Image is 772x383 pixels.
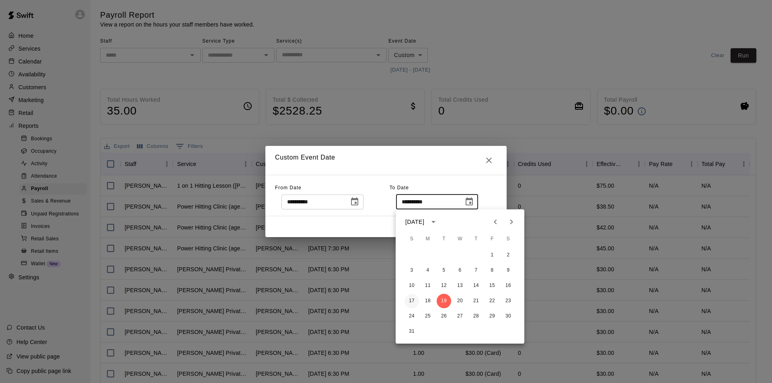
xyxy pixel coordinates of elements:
[469,231,483,247] span: Thursday
[453,294,467,308] button: 20
[437,309,451,324] button: 26
[485,309,499,324] button: 29
[437,263,451,278] button: 5
[469,263,483,278] button: 7
[421,279,435,293] button: 11
[503,214,519,230] button: Next month
[421,231,435,247] span: Monday
[405,218,424,226] div: [DATE]
[404,231,419,247] span: Sunday
[404,263,419,278] button: 3
[453,309,467,324] button: 27
[481,152,497,168] button: Close
[469,294,483,308] button: 21
[437,294,451,308] button: 19
[421,294,435,308] button: 18
[275,185,302,190] span: From Date
[427,215,440,229] button: calendar view is open, switch to year view
[501,248,515,262] button: 2
[485,294,499,308] button: 22
[485,263,499,278] button: 8
[421,309,435,324] button: 25
[453,231,467,247] span: Wednesday
[265,146,507,175] h2: Custom Event Date
[404,279,419,293] button: 10
[461,194,477,210] button: Choose date, selected date is Aug 19, 2025
[485,279,499,293] button: 15
[501,294,515,308] button: 23
[390,185,409,190] span: To Date
[421,263,435,278] button: 4
[437,231,451,247] span: Tuesday
[501,263,515,278] button: 9
[469,279,483,293] button: 14
[501,231,515,247] span: Saturday
[487,214,503,230] button: Previous month
[485,231,499,247] span: Friday
[347,194,363,210] button: Choose date, selected date is Aug 4, 2025
[437,279,451,293] button: 12
[453,263,467,278] button: 6
[404,294,419,308] button: 17
[404,309,419,324] button: 24
[501,279,515,293] button: 16
[469,309,483,324] button: 28
[485,248,499,262] button: 1
[453,279,467,293] button: 13
[404,324,419,339] button: 31
[501,309,515,324] button: 30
